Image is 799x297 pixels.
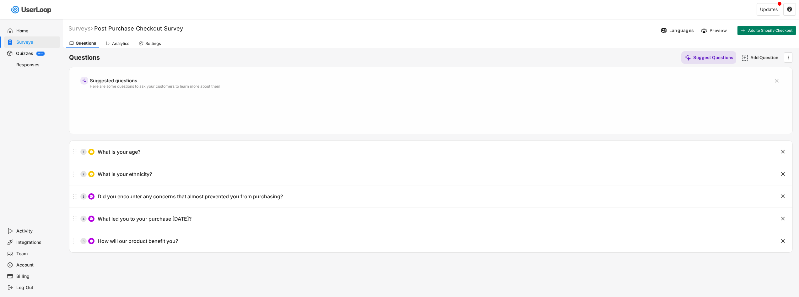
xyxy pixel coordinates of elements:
div: How will our product benefit you? [98,238,178,245]
img: CircleTickMinorWhite.svg [89,150,93,154]
div: Log Out [16,285,58,291]
button:  [774,78,780,84]
div: Updates [760,7,778,12]
button:  [780,238,786,244]
text:  [787,6,792,12]
font: Post Purchase Checkout Survey [94,25,183,32]
img: userloop-logo-01.svg [9,3,54,16]
text:  [775,78,779,84]
text:  [781,215,785,222]
button:  [780,216,786,222]
div: BETA [38,52,43,55]
div: 2 [80,173,87,176]
div: Quizzes [16,51,33,57]
img: AddMajor.svg [742,54,748,61]
div: Suggest Questions [693,55,733,60]
div: What is your ethnicity? [98,171,152,178]
button:  [787,7,792,12]
h6: Questions [69,53,100,62]
div: Surveys [16,39,58,45]
div: Analytics [112,41,129,46]
div: 1 [80,150,87,153]
div: Suggested questions [90,78,769,83]
img: MagicMajor%20%28Purple%29.svg [684,54,691,61]
div: Activity [16,228,58,234]
div: What is your age? [98,149,140,155]
img: ConversationMinor.svg [89,239,93,243]
div: Preview [710,28,728,33]
span: Add to Shopify Checkout [748,29,793,32]
div: Account [16,262,58,268]
div: Settings [145,41,161,46]
text:  [781,148,785,155]
img: ConversationMinor.svg [89,195,93,198]
img: Language%20Icon.svg [661,27,667,34]
img: MagicMajor%20%28Purple%29.svg [82,78,87,83]
div: Integrations [16,239,58,245]
div: Surveys [68,25,93,32]
div: 3 [80,195,87,198]
img: ConversationMinor.svg [89,217,93,221]
img: CircleTickMinorWhite.svg [89,172,93,176]
div: Did you encounter any concerns that almost prevented you from purchasing? [98,193,283,200]
div: Questions [76,41,96,46]
div: Languages [669,28,694,33]
div: Here are some questions to ask your customers to learn more about them [90,85,769,88]
button:  [780,193,786,200]
div: 4 [80,217,87,220]
text:  [781,171,785,177]
div: Responses [16,62,58,68]
div: What led you to your purchase [DATE]? [98,216,192,222]
text:  [781,193,785,200]
text:  [788,54,789,61]
button: Add to Shopify Checkout [737,26,796,35]
div: Team [16,251,58,257]
div: Home [16,28,58,34]
button:  [785,53,791,62]
text:  [781,238,785,244]
button:  [780,149,786,155]
div: Billing [16,273,58,279]
div: 5 [80,239,87,243]
div: Add Question [750,55,782,60]
button:  [780,171,786,177]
